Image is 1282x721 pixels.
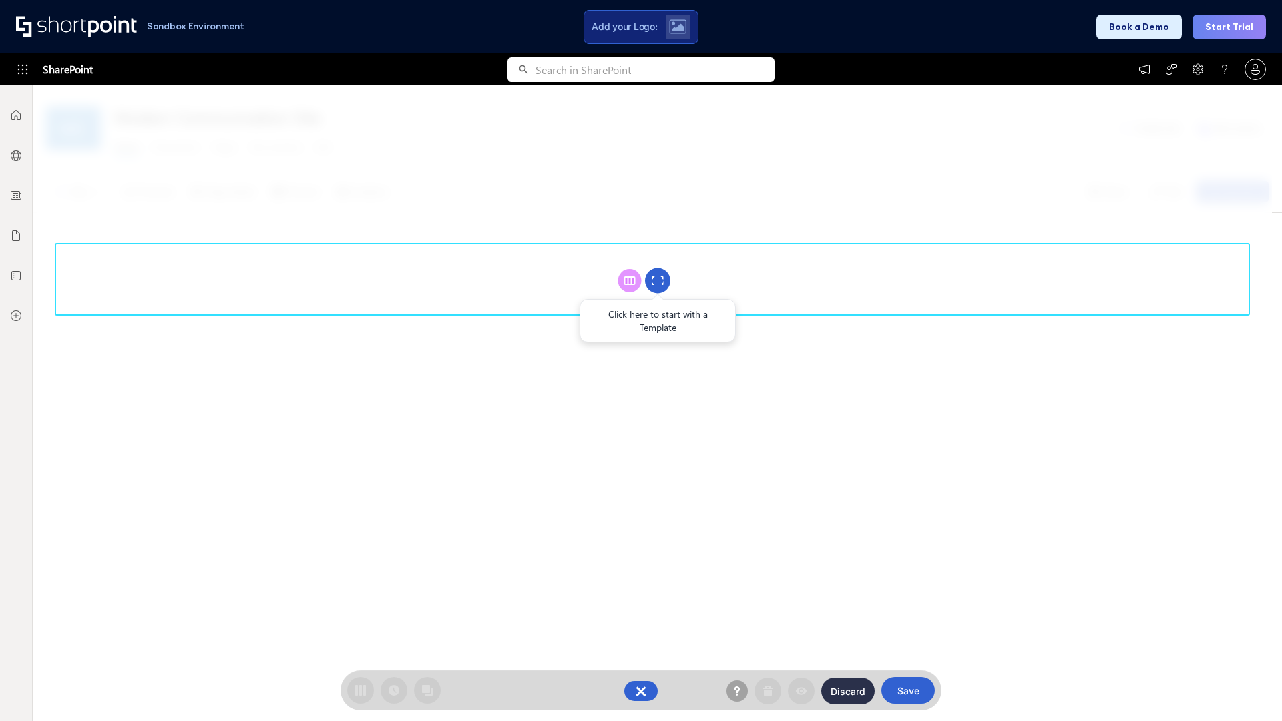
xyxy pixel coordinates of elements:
[881,677,935,704] button: Save
[536,57,775,82] input: Search in SharePoint
[43,53,93,85] span: SharePoint
[1215,657,1282,721] iframe: Chat Widget
[821,678,875,704] button: Discard
[669,19,686,34] img: Upload logo
[1096,15,1182,39] button: Book a Demo
[1193,15,1266,39] button: Start Trial
[147,23,244,30] h1: Sandbox Environment
[592,21,657,33] span: Add your Logo:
